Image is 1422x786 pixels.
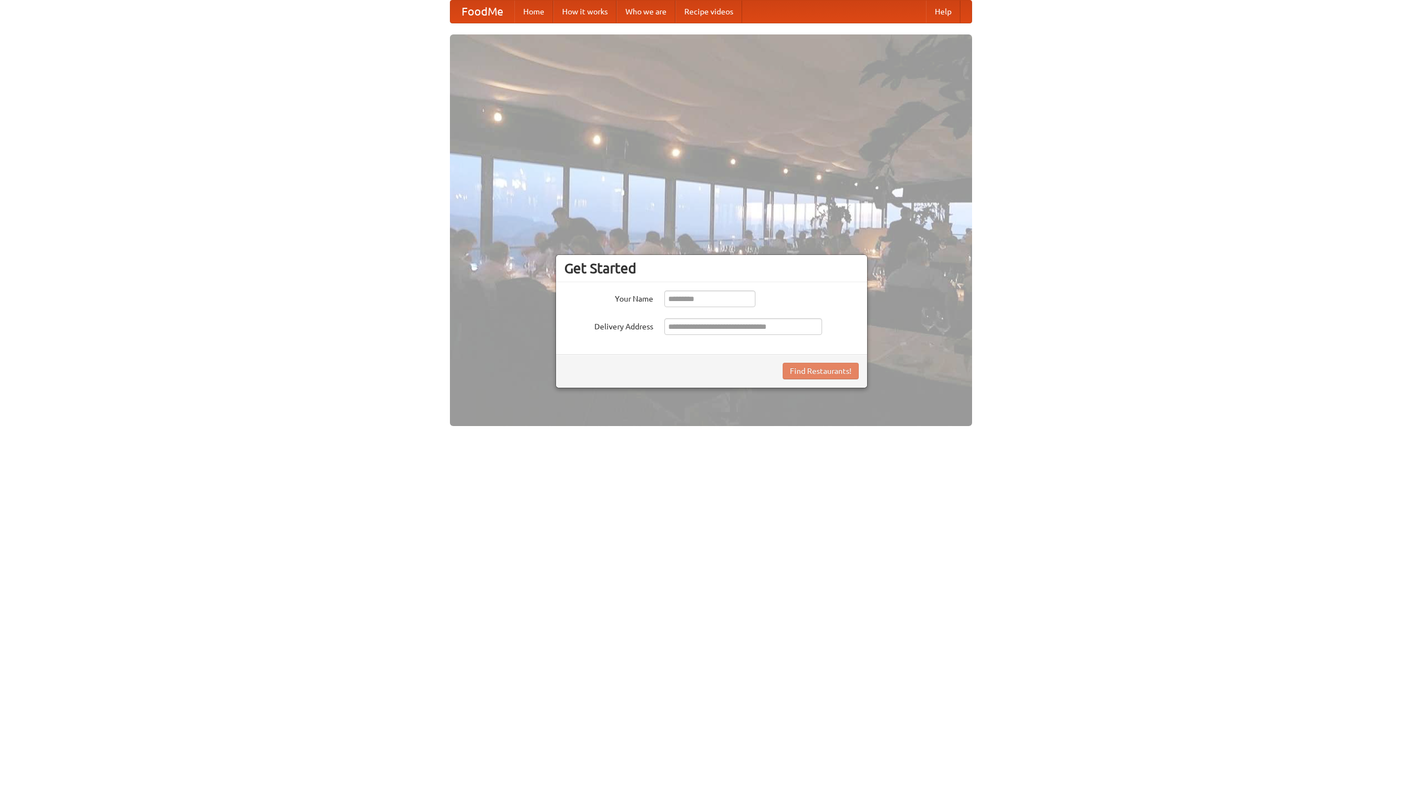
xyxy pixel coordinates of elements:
h3: Get Started [564,260,859,277]
a: Who we are [617,1,675,23]
a: FoodMe [450,1,514,23]
label: Your Name [564,291,653,304]
a: Recipe videos [675,1,742,23]
label: Delivery Address [564,318,653,332]
a: Home [514,1,553,23]
button: Find Restaurants! [783,363,859,379]
a: Help [926,1,960,23]
a: How it works [553,1,617,23]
